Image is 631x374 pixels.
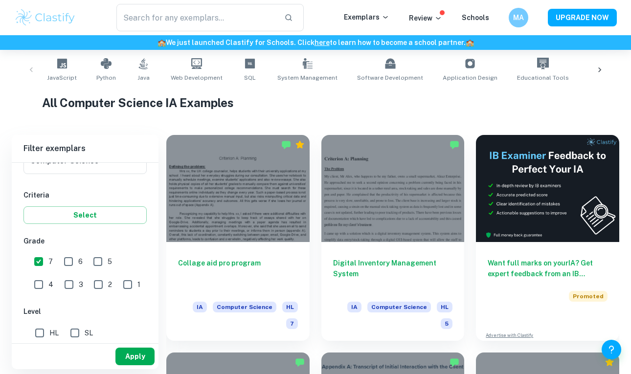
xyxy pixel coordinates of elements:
h6: Grade [23,236,147,246]
input: Search for any exemplars... [116,4,276,31]
img: Marked [450,140,459,150]
h6: Digital Inventory Management System [333,258,453,290]
span: HL [437,302,452,312]
span: Promoted [569,291,608,302]
span: Educational Tools [517,73,569,82]
img: Thumbnail [476,135,619,242]
span: Web Development [171,73,223,82]
h1: All Computer Science IA Examples [42,94,589,111]
button: Select [23,206,147,224]
span: SL [85,328,93,338]
button: UPGRADE NOW [548,9,617,26]
span: 5 [441,318,452,329]
h6: Filter exemplars [12,135,158,162]
span: 5 [108,256,112,267]
span: JavaScript [47,73,77,82]
div: Premium [605,357,614,367]
span: 4 [48,279,53,290]
span: IA [347,302,361,312]
a: Schools [462,14,489,22]
span: 6 [78,256,83,267]
span: Computer Science [367,302,431,312]
h6: Level [23,306,147,317]
div: Premium [295,140,305,150]
span: IA [193,302,207,312]
span: Software Development [357,73,423,82]
span: Computer Science [213,302,276,312]
span: Java [137,73,150,82]
img: Marked [295,357,305,367]
img: Marked [450,357,459,367]
span: 🏫 [466,39,474,46]
span: HL [282,302,298,312]
span: System Management [277,73,338,82]
h6: Collage aid pro program [178,258,298,290]
img: Clastify logo [14,8,76,27]
button: Apply [115,348,155,365]
a: Advertise with Clastify [486,332,533,339]
h6: Criteria [23,190,147,200]
a: Collage aid pro programIAComputer ScienceHL7 [166,135,310,341]
a: here [315,39,330,46]
span: 🏫 [158,39,166,46]
span: 1 [137,279,140,290]
button: Help and Feedback [602,340,621,359]
button: MA [509,8,528,27]
a: Want full marks on yourIA? Get expert feedback from an IB examiner!PromotedAdvertise with Clastify [476,135,619,341]
span: 2 [108,279,112,290]
a: Digital Inventory Management SystemIAComputer ScienceHL5 [321,135,465,341]
span: SQL [244,73,256,82]
h6: We just launched Clastify for Schools. Click to learn how to become a school partner. [2,37,629,48]
span: Python [96,73,116,82]
span: 7 [48,256,53,267]
span: 7 [286,318,298,329]
span: 3 [79,279,83,290]
span: HL [49,328,59,338]
span: Application Design [443,73,497,82]
p: Exemplars [344,12,389,22]
p: Review [409,13,442,23]
h6: MA [513,12,524,23]
h6: Want full marks on your IA ? Get expert feedback from an IB examiner! [488,258,608,279]
img: Marked [281,140,291,150]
